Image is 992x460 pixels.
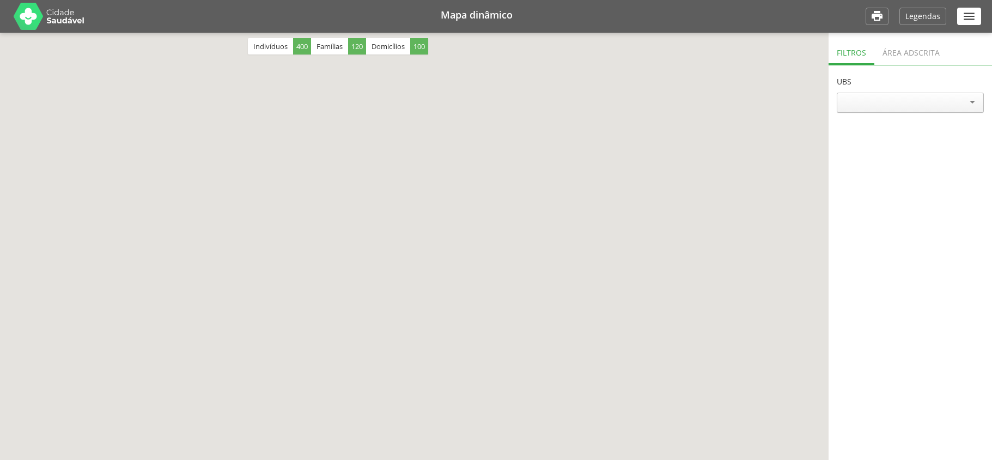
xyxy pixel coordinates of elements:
span: 100 [410,38,428,55]
h1: Mapa dinâmico [98,10,855,20]
span: 120 [348,38,366,55]
span: 400 [293,38,311,55]
p: Legendas [905,13,940,20]
div: Filtros [829,38,874,65]
i: Imprimir [871,9,884,23]
i:  [962,9,976,23]
div: Indivíduos Famílias Domicílios [248,38,428,55]
div: Área adscrita [874,38,948,65]
header: UBS [837,65,984,93]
